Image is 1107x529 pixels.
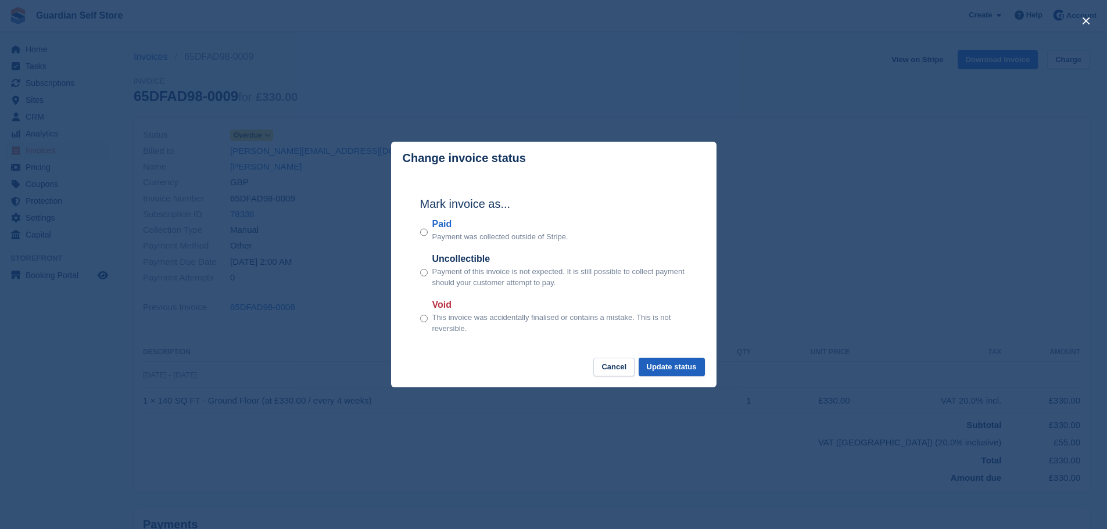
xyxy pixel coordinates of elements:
p: This invoice was accidentally finalised or contains a mistake. This is not reversible. [432,312,687,334]
label: Uncollectible [432,252,687,266]
label: Paid [432,217,568,231]
p: Payment was collected outside of Stripe. [432,231,568,243]
p: Change invoice status [403,152,526,165]
button: close [1077,12,1095,30]
p: Payment of this invoice is not expected. It is still possible to collect payment should your cust... [432,266,687,289]
h2: Mark invoice as... [420,195,687,213]
label: Void [432,298,687,312]
button: Cancel [593,358,635,377]
button: Update status [639,358,705,377]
